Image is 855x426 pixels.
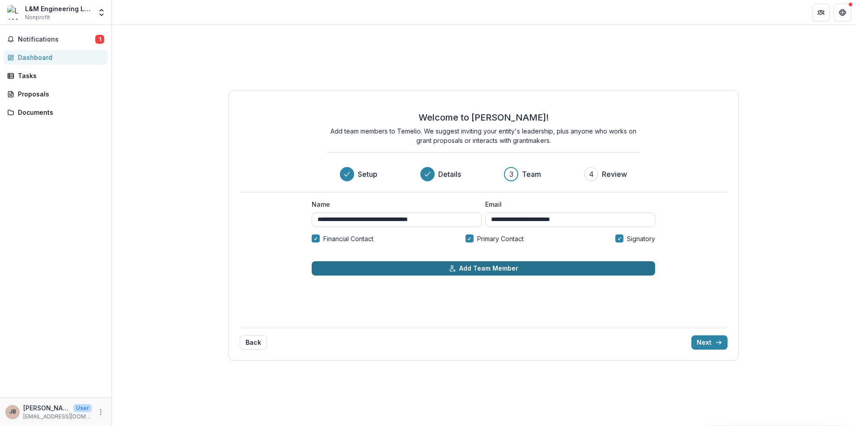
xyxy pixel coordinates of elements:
div: 3 [509,169,513,180]
div: 4 [589,169,594,180]
h3: Details [438,169,461,180]
div: Dashboard [18,53,101,62]
span: Signatory [627,234,655,243]
h3: Setup [358,169,377,180]
p: [EMAIL_ADDRESS][DOMAIN_NAME] [23,413,92,421]
span: Notifications [18,36,95,43]
a: Tasks [4,68,108,83]
button: Back [240,335,267,350]
p: [PERSON_NAME] [23,403,70,413]
button: Next [691,335,728,350]
a: Dashboard [4,50,108,65]
button: Add Team Member [312,261,655,276]
a: Proposals [4,87,108,101]
button: Open entity switcher [95,4,108,21]
span: Financial Contact [323,234,373,243]
h2: Welcome to [PERSON_NAME]! [419,112,549,123]
button: Notifications1 [4,32,108,46]
label: Email [485,200,650,209]
button: Partners [812,4,830,21]
img: L&M Engineering Ltd. [7,5,21,20]
span: Primary Contact [477,234,524,243]
div: Documents [18,108,101,117]
a: Documents [4,105,108,120]
span: 1 [95,35,104,44]
div: Proposals [18,89,101,99]
h3: Team [522,169,541,180]
div: Jason Boyes [9,409,16,415]
label: Name [312,200,476,209]
div: Tasks [18,71,101,80]
h3: Review [602,169,627,180]
div: Progress [340,167,627,181]
p: Add team members to Temelio. We suggest inviting your entity's leadership, plus anyone who works ... [327,126,640,145]
button: Get Help [834,4,851,21]
span: Nonprofit [25,13,50,21]
button: More [95,407,106,418]
p: User [73,404,92,412]
div: L&M Engineering Ltd. [25,4,92,13]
